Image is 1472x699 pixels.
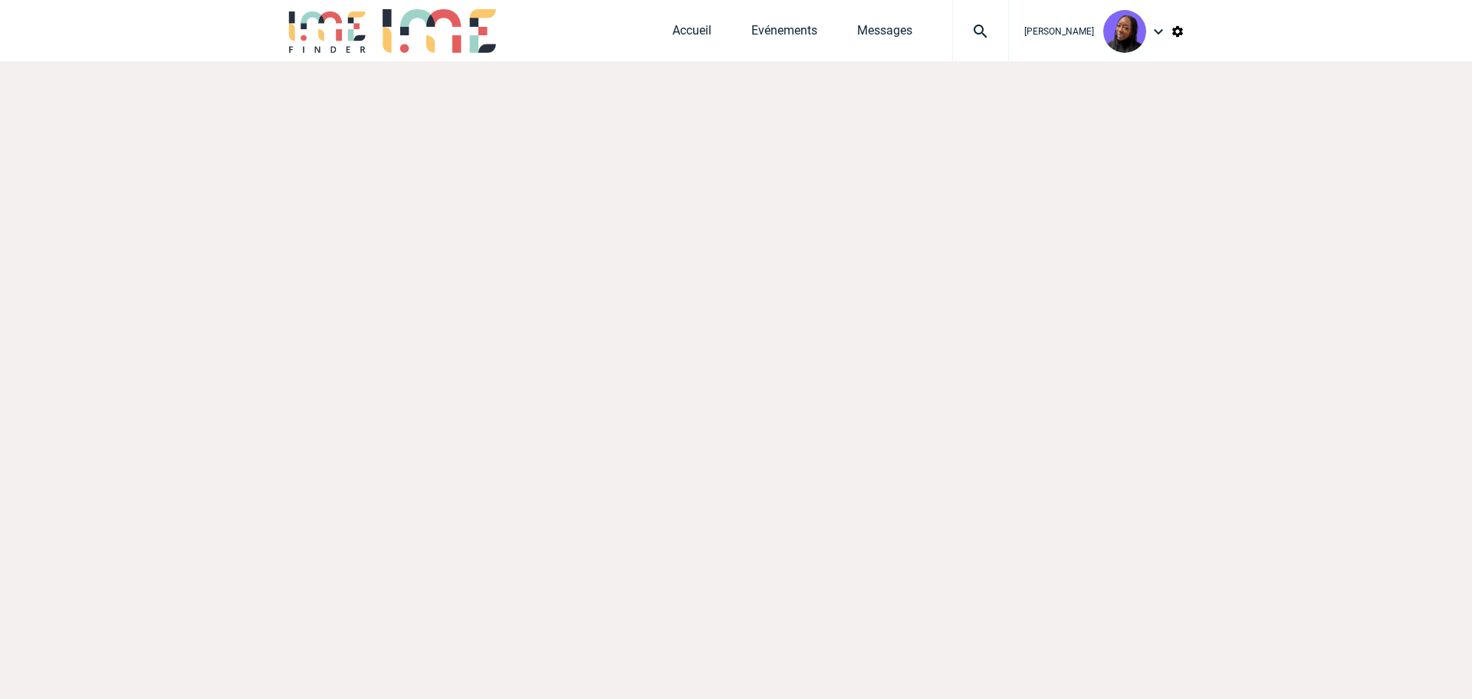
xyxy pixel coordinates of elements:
[672,23,711,45] a: Accueil
[287,9,367,53] img: IME-Finder
[1024,26,1094,37] span: [PERSON_NAME]
[857,23,912,45] a: Messages
[751,23,817,45] a: Evénements
[1103,10,1146,53] img: 131349-0.png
